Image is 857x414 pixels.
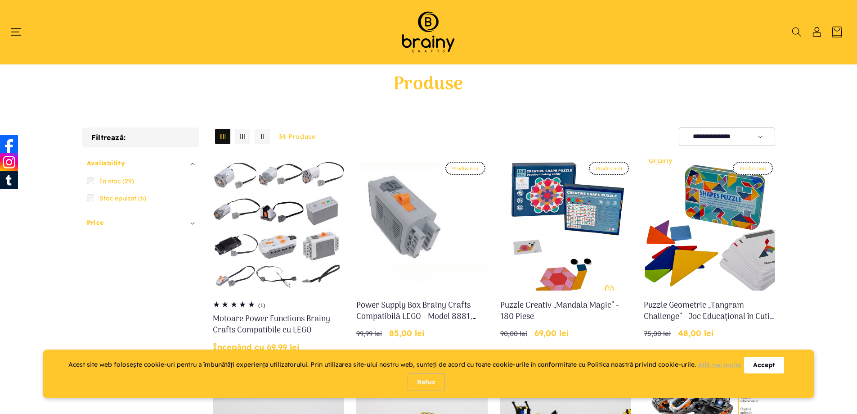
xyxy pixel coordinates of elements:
[698,361,741,369] a: Află mai multe
[356,300,488,323] a: Power Supply Box Brainy Crafts Compatibilă LEGO - Model 8881, Alimentare cu 6 Baterii AA
[99,177,134,185] span: În stoc (29)
[82,214,199,232] summary: Price
[279,132,316,141] span: 34 produse
[82,127,199,147] h2: Filtrează:
[87,218,104,227] span: Price
[644,300,775,323] a: Puzzle Geometric „Tangram Challenge” - Joc Educațional în Cutie Metalică
[744,357,784,373] div: Accept
[82,76,775,94] h1: Produse
[791,27,802,37] summary: Căutați
[408,373,445,391] div: Refuz
[500,300,632,323] a: Puzzle Creativ „Mandala Magic” - 180 Piese
[14,27,26,37] summary: Meniu
[87,159,126,167] span: Availability
[99,194,146,202] span: Stoc epuizat (6)
[390,9,467,55] img: Brainy Crafts
[82,154,199,173] summary: Availability (0 selectat)
[68,359,744,371] div: Acest site web folosește cookie-uri pentru a îmbunătăți experiența utilizatorului. Prin utilizare...
[213,314,344,336] a: Motoare Power Functions Brainy Crafts Compatibile cu LEGO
